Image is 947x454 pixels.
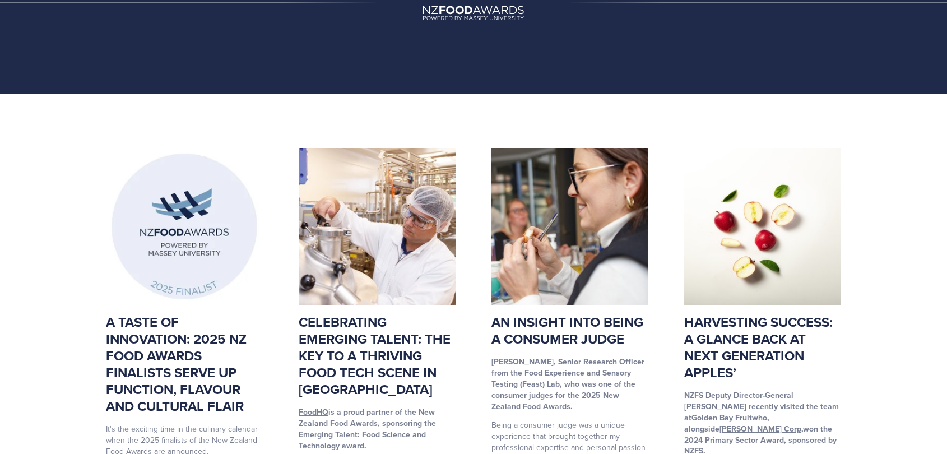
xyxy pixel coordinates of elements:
[106,312,247,416] a: A taste of innovation: 2025 NZ Food Awards finalists serve up function, flavour and cultural flair
[299,148,456,305] img: Celebrating Emerging Talent: The Key to a thriving food tech scene in New Zealand
[691,412,752,423] a: Golden Bay Fruit
[299,312,451,399] a: Celebrating Emerging Talent: The Key to a thriving food tech scene in [GEOGRAPHIC_DATA]
[491,312,643,349] a: An insight into being a consumer judge
[801,423,803,434] u: ,
[299,406,328,418] a: FoodHQ
[684,312,833,382] a: Harvesting success: A glance back at Next Generation Apples’
[719,423,801,434] a: [PERSON_NAME] Corp
[684,148,841,305] img: Harvesting success: A glance back at Next Generation Apples’
[491,356,647,412] strong: [PERSON_NAME], Senior Research Officer from the Food Experience and Sensory Testing (Feast) Lab, ...
[491,148,648,305] img: An insight into being a consumer judge
[299,406,438,451] strong: is a proud partner of the New Zealand Food Awards, sponsoring the Emerging Talent: Food Science a...
[684,412,772,434] strong: who, alongside
[106,148,263,305] img: A taste of innovation: 2025 NZ Food Awards finalists serve up function, flavour and cultural flair
[684,390,841,423] strong: NZFS Deputy Director-General [PERSON_NAME] recently visited the team at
